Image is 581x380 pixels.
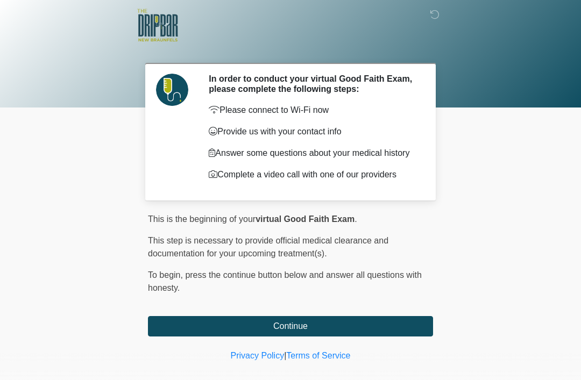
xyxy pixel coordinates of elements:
p: Complete a video call with one of our providers [209,168,417,181]
h2: In order to conduct your virtual Good Faith Exam, please complete the following steps: [209,74,417,94]
button: Continue [148,316,433,336]
span: To begin, [148,270,185,279]
span: This step is necessary to provide official medical clearance and documentation for your upcoming ... [148,236,388,258]
a: Privacy Policy [231,351,285,360]
span: . [355,214,357,224]
a: | [284,351,286,360]
img: The DRIPBaR - New Braunfels Logo [137,8,178,43]
p: Answer some questions about your medical history [209,147,417,160]
span: press the continue button below and answer all questions with honesty. [148,270,422,292]
a: Terms of Service [286,351,350,360]
img: Agent Avatar [156,74,188,106]
p: Please connect to Wi-Fi now [209,104,417,117]
p: Provide us with your contact info [209,125,417,138]
span: This is the beginning of your [148,214,256,224]
strong: virtual Good Faith Exam [256,214,355,224]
